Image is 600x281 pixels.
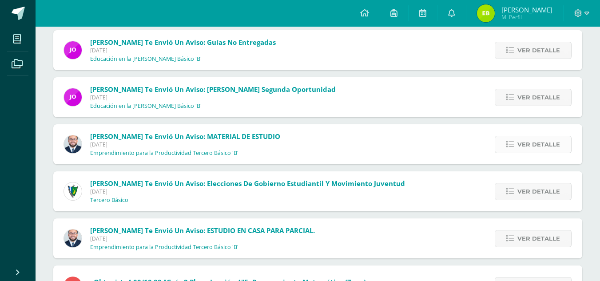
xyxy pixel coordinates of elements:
img: 9f174a157161b4ddbe12118a61fed988.png [64,182,82,200]
span: [DATE] [90,235,315,242]
img: eaa624bfc361f5d4e8a554d75d1a3cf6.png [64,230,82,247]
span: [DATE] [90,141,280,148]
img: 6614adf7432e56e5c9e182f11abb21f1.png [64,88,82,106]
span: [PERSON_NAME] te envió un aviso: Elecciones de Gobierno Estudiantil y Movimiento Juventud [90,179,405,188]
span: [PERSON_NAME] te envió un aviso: MATERIAL DE ESTUDIO [90,132,280,141]
p: Tercero Básico [90,197,128,204]
span: Ver detalle [517,183,560,200]
img: 3cd2725538231676abbf48785787e5d9.png [477,4,495,22]
span: Ver detalle [517,230,560,247]
p: Educación en la [PERSON_NAME] Básico 'B' [90,55,202,63]
img: 6614adf7432e56e5c9e182f11abb21f1.png [64,41,82,59]
img: eaa624bfc361f5d4e8a554d75d1a3cf6.png [64,135,82,153]
span: [DATE] [90,188,405,195]
span: [PERSON_NAME] te envió un aviso: ESTUDIO EN CASA PARA PARCIAL. [90,226,315,235]
span: Ver detalle [517,136,560,153]
p: Emprendimiento para la Productividad Tercero Básico 'B' [90,244,238,251]
span: [PERSON_NAME] te envió un aviso: Guías no entregadas [90,38,276,47]
span: Ver detalle [517,89,560,106]
span: [DATE] [90,94,336,101]
span: [DATE] [90,47,276,54]
span: [PERSON_NAME] [501,5,552,14]
span: Mi Perfil [501,13,552,21]
p: Educación en la [PERSON_NAME] Básico 'B' [90,103,202,110]
span: [PERSON_NAME] te envió un aviso: [PERSON_NAME] segunda oportunidad [90,85,336,94]
p: Emprendimiento para la Productividad Tercero Básico 'B' [90,150,238,157]
span: Ver detalle [517,42,560,59]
